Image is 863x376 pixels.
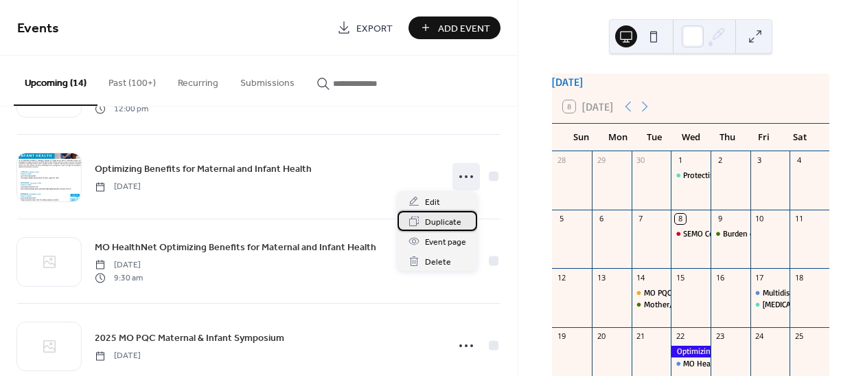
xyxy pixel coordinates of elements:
div: Opioid Use Disorder in Perinatal Patients Including Pain Management [750,299,790,311]
span: Duplicate [425,215,461,230]
div: 8 [675,214,685,224]
div: 28 [556,155,566,166]
button: Add Event [409,16,500,39]
div: Fri [746,124,782,151]
div: Mon [599,124,636,151]
div: 1 [675,155,685,166]
div: 29 [596,155,606,166]
div: 6 [596,214,606,224]
div: 4 [794,155,804,166]
div: Tue [636,124,672,151]
span: [DATE] [95,350,141,362]
div: SEMO Community Health Fair [671,228,711,240]
div: SEMO Community Health Fair [683,228,786,240]
div: 11 [794,214,804,224]
div: 17 [755,272,765,283]
div: 3 [755,155,765,166]
div: Sun [563,124,599,151]
a: Optimizing Benefits for Maternal and Infant Health [95,161,312,177]
span: Delete [425,255,451,269]
div: 22 [675,331,685,342]
div: Optimizing Benefits for Maternal and Infant Health [671,346,711,357]
div: Mother/Baby Dyad (SUD Cohort 2) and PMHC Monthly Project Call [632,299,671,311]
div: 14 [636,272,646,283]
div: 13 [596,272,606,283]
div: 21 [636,331,646,342]
span: 12:00 pm [95,102,148,115]
span: MO HealthNet Optimizing Benefits for Maternal and Infant Health [95,241,376,255]
button: Upcoming (14) [14,56,97,106]
a: 2025 MO PQC Maternal & Infant Symposium [95,330,284,346]
div: Burden of Tobacco Use and Exposure in Missouri and What We Are Doing About It [711,228,750,240]
div: [DATE] [552,74,829,90]
div: 20 [596,331,606,342]
span: 2025 MO PQC Maternal & Infant Symposium [95,331,284,346]
a: MO HealthNet Optimizing Benefits for Maternal and Infant Health [95,239,376,255]
div: 7 [636,214,646,224]
button: Recurring [167,56,229,104]
div: MO PQC Monthly All Projects Call [632,287,671,299]
div: Multidisciplinary Care of Perinatal Patients with Opioid Use Disorder [750,287,790,299]
div: 2 [715,155,725,166]
div: Wed [673,124,709,151]
div: Protecting Medicaid and SNAP for Kids and Families [671,170,711,181]
div: 23 [715,331,725,342]
div: 5 [556,214,566,224]
span: Add Event [438,21,490,36]
div: 9 [715,214,725,224]
div: 30 [636,155,646,166]
span: Optimizing Benefits for Maternal and Infant Health [95,162,312,177]
div: 10 [755,214,765,224]
a: Export [327,16,403,39]
div: 25 [794,331,804,342]
div: 24 [755,331,765,342]
div: Sat [782,124,818,151]
div: MO PQC Monthly All Projects Call [644,287,758,299]
span: Edit [425,195,440,210]
div: 16 [715,272,725,283]
div: 18 [794,272,804,283]
span: 9:30 am [95,272,143,284]
div: 15 [675,272,685,283]
span: Events [17,15,59,42]
div: Thu [709,124,746,151]
span: [DATE] [95,259,143,272]
div: 19 [556,331,566,342]
button: Submissions [229,56,306,104]
button: Past (100+) [97,56,167,104]
div: 12 [556,272,566,283]
span: Export [356,21,393,36]
span: [DATE] [95,181,141,193]
div: Protecting Medicaid and SNAP for Kids and Families [683,170,862,181]
span: Event page [425,235,466,250]
div: MO HealthNet Optimizing Benefits for Maternal and Infant Health [671,358,711,370]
